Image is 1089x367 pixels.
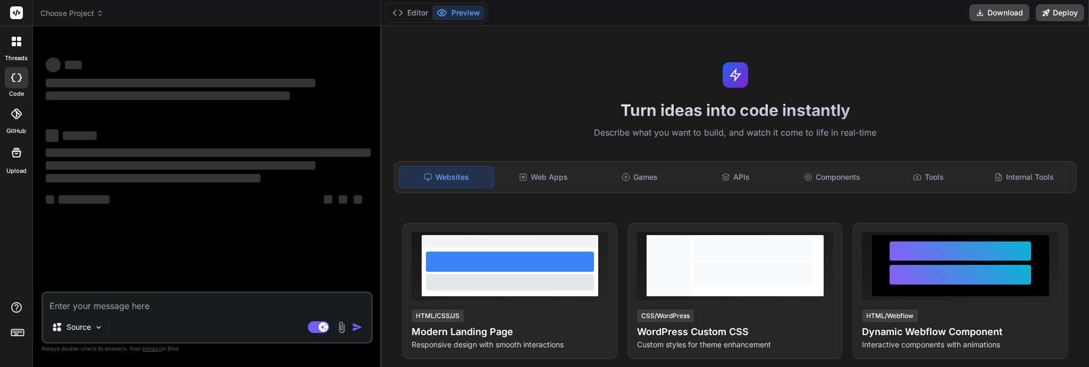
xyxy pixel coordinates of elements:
label: code [9,89,24,98]
label: threads [5,54,28,63]
div: Internal Tools [977,166,1071,188]
span: ‌ [46,174,261,182]
p: Always double-check its answers. Your in Bind [41,344,373,354]
span: ‌ [339,195,347,204]
span: privacy [143,345,162,352]
span: ‌ [65,61,82,69]
h4: WordPress Custom CSS [637,324,834,339]
span: ‌ [46,161,315,170]
img: attachment [336,321,348,333]
h1: Turn ideas into code instantly [388,101,1083,120]
div: APIs [689,166,783,188]
div: HTML/Webflow [862,310,918,322]
div: Games [592,166,686,188]
button: Preview [432,5,484,20]
div: Web Apps [496,166,590,188]
img: icon [352,322,363,332]
span: ‌ [46,129,58,142]
div: Tools [881,166,975,188]
span: ‌ [46,91,290,100]
label: GitHub [6,127,26,136]
span: ‌ [58,195,110,204]
button: Download [969,4,1029,21]
span: ‌ [46,57,61,72]
p: Describe what you want to build, and watch it come to life in real-time [388,126,1083,140]
span: ‌ [46,79,315,87]
p: Custom styles for theme enhancement [637,339,834,350]
span: Choose Project [40,8,104,19]
h4: Dynamic Webflow Component [862,324,1059,339]
div: Components [785,166,879,188]
span: ‌ [324,195,332,204]
button: Editor [388,5,432,20]
img: Pick Models [94,323,103,332]
span: ‌ [354,195,362,204]
div: HTML/CSS/JS [412,310,464,322]
p: Source [66,322,91,332]
span: ‌ [46,148,371,157]
button: Deploy [1036,4,1084,21]
p: Interactive components with animations [862,339,1059,350]
h4: Modern Landing Page [412,324,608,339]
span: ‌ [63,131,97,140]
span: ‌ [46,195,54,204]
label: Upload [6,166,27,176]
div: Websites [399,166,494,188]
div: CSS/WordPress [637,310,694,322]
p: Responsive design with smooth interactions [412,339,608,350]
